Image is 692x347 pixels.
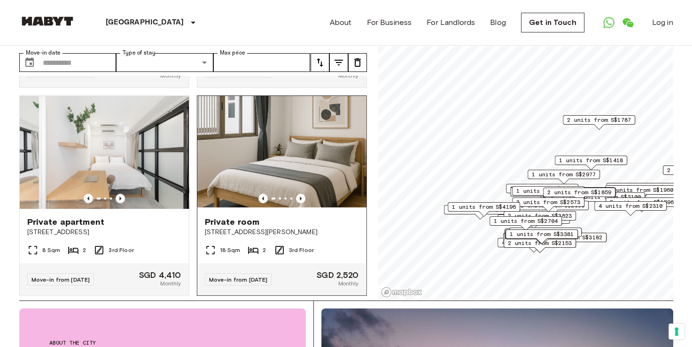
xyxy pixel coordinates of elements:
span: About the city [49,339,276,347]
button: Choose date [20,53,39,72]
span: 1 units from S$4200 [513,228,577,237]
div: Map marker [512,197,584,212]
a: Open WeChat [618,13,637,32]
span: 10 units from S$1644 [610,183,677,192]
img: Marketing picture of unit SG-01-001-013-01 [197,96,366,209]
a: Marketing picture of unit SG-01-001-013-01Previous imagePrevious imagePrivate room[STREET_ADDRESS... [197,95,367,296]
span: 3 units from S$1985 [510,184,574,193]
span: 1 units from S$2704 [494,217,558,225]
label: Max price [220,49,245,57]
button: Your consent preferences for tracking technologies [669,323,684,339]
a: Blog [490,17,506,28]
div: Map marker [504,238,576,253]
span: Private room [205,216,260,228]
span: 2 units from S$1859 [547,188,611,197]
span: SGD 2,520 [317,271,358,279]
span: 1 units from S$3381 [510,230,574,238]
button: tune [348,53,367,72]
span: 2 [263,246,266,254]
span: 3rd Floor [289,246,314,254]
div: Map marker [448,202,520,217]
div: Map marker [543,188,615,202]
div: Map marker [503,233,575,247]
div: Map marker [594,201,667,216]
span: 1 units from S$2977 [532,170,596,179]
div: Map marker [606,197,678,212]
div: Map marker [510,187,586,202]
span: Move-in from [DATE] [31,276,90,283]
div: Map marker [505,229,577,243]
span: 1 units from S$4196 [452,203,516,211]
span: [STREET_ADDRESS] [27,228,181,237]
span: 4 units from S$2310 [599,202,662,210]
span: Monthly [338,279,358,288]
span: 2 units from S$1787 [567,116,631,124]
img: Habyt [19,16,76,26]
a: For Business [366,17,412,28]
span: 4 units from S$1680 [502,238,566,247]
div: Map marker [505,229,578,244]
div: Map marker [543,187,615,202]
div: Map marker [444,205,516,220]
span: 3 units from S$2573 [516,198,580,206]
img: Marketing picture of unit SG-01-059-002-01 [20,96,189,209]
a: Log in [652,17,673,28]
button: Previous image [258,194,268,203]
button: Previous image [116,194,125,203]
label: Move-in date [26,49,61,57]
span: 2 units from S$2100 [577,193,641,201]
span: 1 units from S$1960 [609,186,673,194]
a: Get in Touch [521,13,584,32]
span: SGD 4,410 [139,271,181,279]
div: Map marker [605,185,677,200]
div: Map marker [563,115,635,130]
span: 1 units from S$1418 [559,156,623,165]
div: Map marker [528,170,600,184]
span: 8 Sqm [42,246,61,254]
label: Type of stay [123,49,156,57]
button: Previous image [84,194,93,203]
span: Monthly [160,279,181,288]
span: 2 [83,246,86,254]
a: About [330,17,352,28]
a: Open WhatsApp [599,13,618,32]
span: Monthly [160,71,181,80]
p: [GEOGRAPHIC_DATA] [106,17,184,28]
div: Map marker [509,228,582,242]
a: Marketing picture of unit SG-01-059-002-01Previous imagePrevious imagePrivate apartment[STREET_AD... [19,95,189,296]
div: Map marker [544,188,616,202]
span: Private apartment [27,216,105,228]
div: Map marker [506,184,578,198]
div: Map marker [504,211,576,226]
a: For Landlords [427,17,475,28]
span: 18 Sqm [220,246,241,254]
div: Map marker [498,238,570,252]
span: Move-in from [DATE] [209,276,268,283]
span: [STREET_ADDRESS][PERSON_NAME] [205,228,359,237]
button: tune [311,53,329,72]
span: 5 units from S$1596 [610,198,674,206]
div: Map marker [512,186,584,201]
div: Map marker [516,201,589,215]
button: tune [329,53,348,72]
span: 1 units from S$3024 [516,187,580,195]
div: Map marker [573,192,645,207]
span: 1 units from S$3182 [538,233,602,242]
button: Previous image [296,194,305,203]
div: Map marker [606,183,682,197]
div: Map marker [490,216,562,231]
span: Monthly [338,71,358,80]
a: Mapbox logo [381,287,422,298]
span: 3rd Floor [109,246,133,254]
div: Map marker [505,230,577,244]
div: Map marker [534,233,606,247]
div: Map marker [555,156,627,170]
span: 2 units from S$3623 [508,212,572,220]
